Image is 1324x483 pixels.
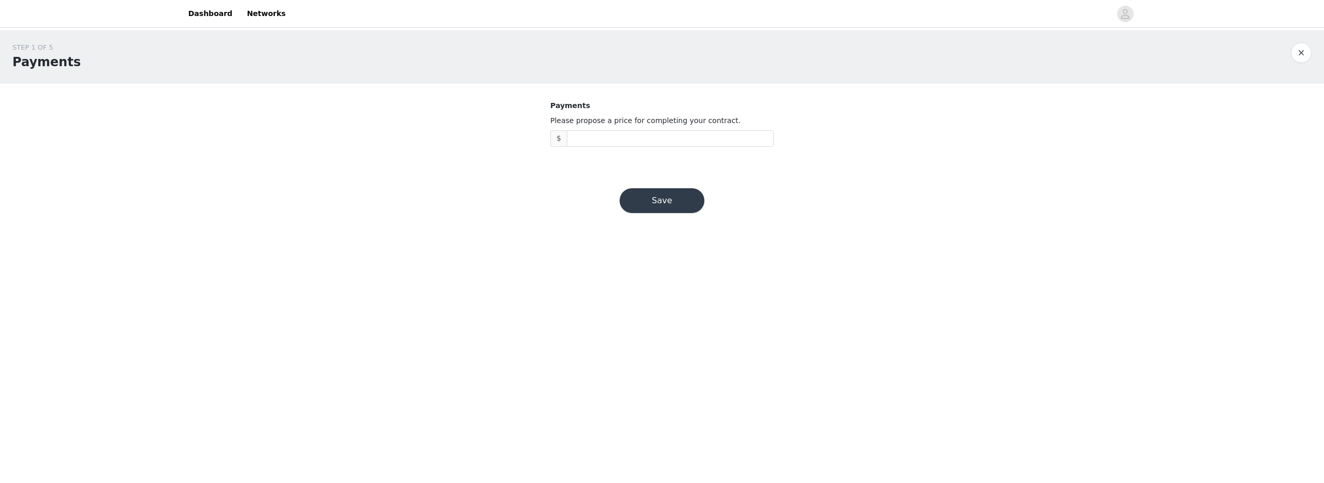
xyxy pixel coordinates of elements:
[620,188,704,213] button: Save
[12,42,81,53] div: STEP 1 OF 5
[1120,6,1130,22] div: avatar
[550,130,567,147] span: $
[182,2,238,25] a: Dashboard
[550,100,774,111] p: Payments
[12,53,81,71] h1: Payments
[240,2,292,25] a: Networks
[550,115,774,126] p: Please propose a price for completing your contract.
